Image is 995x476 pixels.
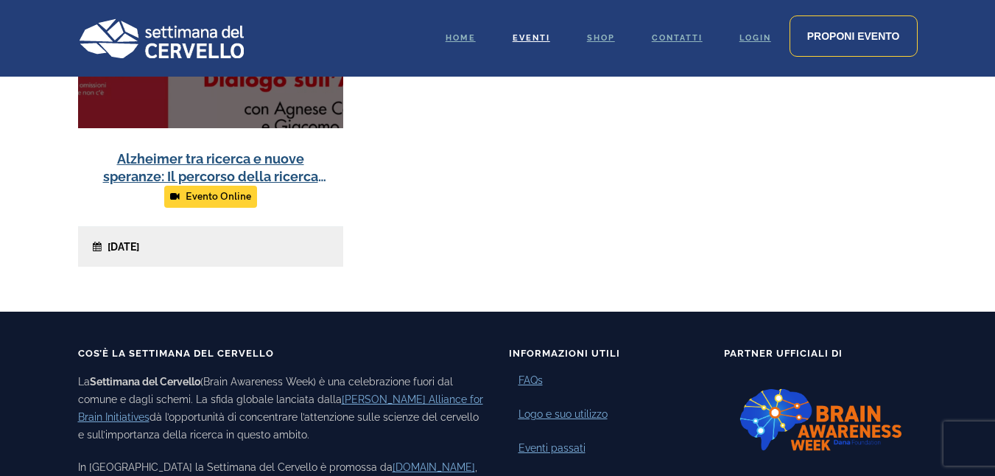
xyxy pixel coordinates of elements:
[587,33,615,43] span: Shop
[518,407,608,422] a: Logo e suo utilizzo
[724,373,918,467] img: Logo-BAW-nuovo.png
[393,461,475,473] a: [DOMAIN_NAME]
[652,33,703,43] span: Contatti
[739,33,771,43] span: Login
[790,15,918,57] a: Proponi evento
[78,18,244,58] img: Logo
[724,348,843,359] span: Partner Ufficiali di
[518,441,586,456] a: Eventi passati
[446,33,476,43] span: Home
[78,348,274,359] span: Cos’è la Settimana del Cervello
[518,373,543,388] a: FAQs
[90,376,200,388] b: Settimana del Cervello
[509,348,620,359] span: Informazioni Utili
[513,33,550,43] span: Eventi
[78,373,487,444] p: La (Brain Awareness Week) è una celebrazione fuori dal comune e dagli schemi. La sfida globale la...
[807,30,900,42] span: Proponi evento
